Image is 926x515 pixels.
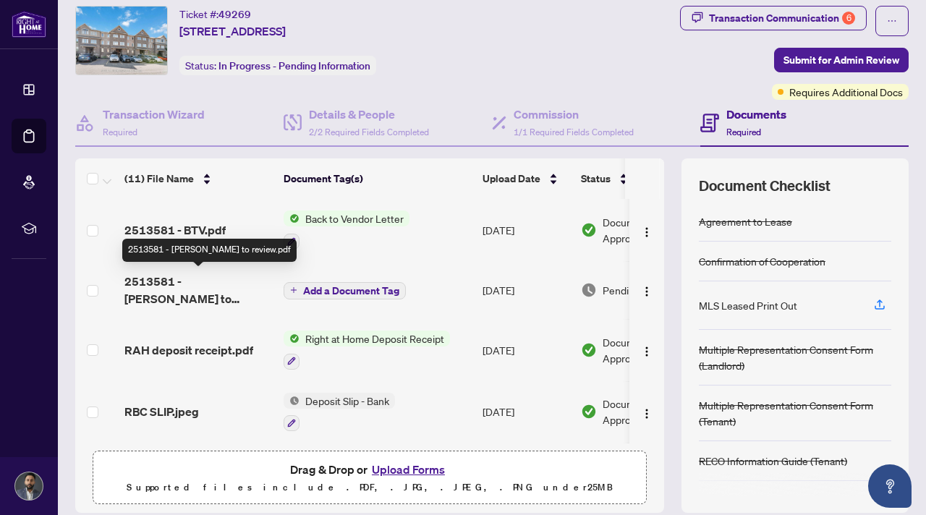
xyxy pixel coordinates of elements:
[284,393,300,409] img: Status Icon
[179,6,251,22] div: Ticket #:
[783,48,899,72] span: Submit for Admin Review
[477,319,575,381] td: [DATE]
[284,331,450,370] button: Status IconRight at Home Deposit Receipt
[514,127,634,137] span: 1/1 Required Fields Completed
[774,48,909,72] button: Submit for Admin Review
[300,393,395,409] span: Deposit Slip - Bank
[603,214,692,246] span: Document Approved
[102,479,637,496] p: Supported files include .PDF, .JPG, .JPEG, .PNG under 25 MB
[124,403,199,420] span: RBC SLIP.jpeg
[477,381,575,443] td: [DATE]
[309,127,429,137] span: 2/2 Required Fields Completed
[290,460,449,479] span: Drag & Drop or
[699,453,847,469] div: RECO Information Guide (Tenant)
[641,226,653,238] img: Logo
[635,339,658,362] button: Logo
[93,451,646,505] span: Drag & Drop orUpload FormsSupported files include .PDF, .JPG, .JPEG, .PNG under25MB
[303,286,399,296] span: Add a Document Tag
[284,282,406,299] button: Add a Document Tag
[635,218,658,242] button: Logo
[699,341,891,373] div: Multiple Representation Consent Form (Landlord)
[699,253,825,269] div: Confirmation of Cooperation
[124,171,194,187] span: (11) File Name
[477,199,575,261] td: [DATE]
[309,106,429,123] h4: Details & People
[122,239,297,262] div: 2513581 - [PERSON_NAME] to review.pdf
[300,210,409,226] span: Back to Vendor Letter
[868,464,912,508] button: Open asap
[699,176,831,196] span: Document Checklist
[581,342,597,358] img: Document Status
[119,158,278,199] th: (11) File Name
[641,408,653,420] img: Logo
[124,273,272,307] span: 2513581 - [PERSON_NAME] to review.pdf
[726,127,761,137] span: Required
[284,393,395,432] button: Status IconDeposit Slip - Bank
[284,281,406,299] button: Add a Document Tag
[284,331,300,346] img: Status Icon
[477,158,575,199] th: Upload Date
[477,443,575,505] td: [DATE]
[179,22,286,40] span: [STREET_ADDRESS]
[514,106,634,123] h4: Commission
[477,261,575,319] td: [DATE]
[12,11,46,38] img: logo
[179,56,376,75] div: Status:
[641,346,653,357] img: Logo
[842,12,855,25] div: 6
[635,400,658,423] button: Logo
[887,16,897,26] span: ellipsis
[284,210,409,250] button: Status IconBack to Vendor Letter
[218,59,370,72] span: In Progress - Pending Information
[603,282,675,298] span: Pending Review
[284,210,300,226] img: Status Icon
[581,171,611,187] span: Status
[300,331,450,346] span: Right at Home Deposit Receipt
[581,282,597,298] img: Document Status
[603,334,692,366] span: Document Approved
[603,396,692,427] span: Document Approved
[709,7,855,30] div: Transaction Communication
[726,106,786,123] h4: Documents
[635,278,658,302] button: Logo
[76,7,167,75] img: IMG-X12322414_1.jpg
[218,8,251,21] span: 49269
[124,341,253,359] span: RAH deposit receipt.pdf
[368,460,449,479] button: Upload Forms
[15,472,43,500] img: Profile Icon
[278,158,477,199] th: Document Tag(s)
[103,127,137,137] span: Required
[581,222,597,238] img: Document Status
[699,213,792,229] div: Agreement to Lease
[581,404,597,420] img: Document Status
[575,158,698,199] th: Status
[699,397,891,429] div: Multiple Representation Consent Form (Tenant)
[699,297,797,313] div: MLS Leased Print Out
[124,221,226,239] span: 2513581 - BTV.pdf
[789,84,903,100] span: Requires Additional Docs
[290,286,297,294] span: plus
[641,286,653,297] img: Logo
[103,106,205,123] h4: Transaction Wizard
[483,171,540,187] span: Upload Date
[680,6,867,30] button: Transaction Communication6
